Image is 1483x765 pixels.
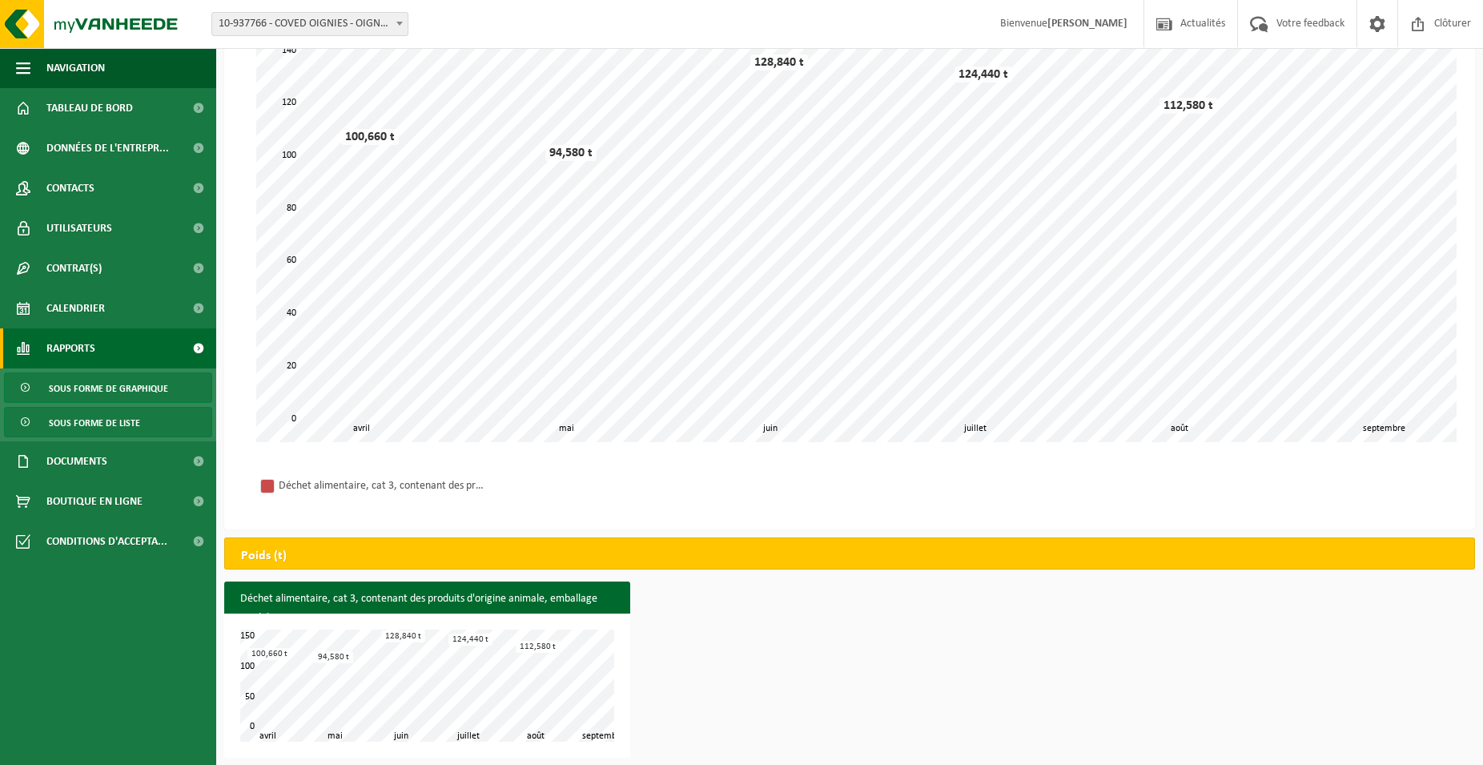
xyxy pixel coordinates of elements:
[49,408,140,438] span: Sous forme de liste
[212,13,408,35] span: 10-937766 - COVED OIGNIES - OIGNIES
[46,248,102,288] span: Contrat(s)
[4,407,212,437] a: Sous forme de liste
[750,54,808,70] div: 128,840 t
[247,648,291,660] div: 100,660 t
[279,476,487,496] div: Déchet alimentaire, cat 3, contenant des produits d'origine animale, emballage synthétique
[4,372,212,403] a: Sous forme de graphique
[341,129,399,145] div: 100,660 t
[381,630,425,642] div: 128,840 t
[1159,98,1217,114] div: 112,580 t
[46,328,95,368] span: Rapports
[46,88,133,128] span: Tableau de bord
[314,651,353,663] div: 94,580 t
[46,521,167,562] span: Conditions d'accepta...
[225,538,303,574] h2: Poids (t)
[46,48,105,88] span: Navigation
[46,441,107,481] span: Documents
[46,208,112,248] span: Utilisateurs
[46,288,105,328] span: Calendrier
[46,168,94,208] span: Contacts
[224,582,630,636] h3: Déchet alimentaire, cat 3, contenant des produits d'origine animale, emballage synthétique
[46,481,143,521] span: Boutique en ligne
[46,128,169,168] span: Données de l'entrepr...
[49,373,168,404] span: Sous forme de graphique
[955,66,1012,83] div: 124,440 t
[1047,18,1127,30] strong: [PERSON_NAME]
[545,145,597,161] div: 94,580 t
[516,641,560,653] div: 112,580 t
[448,634,492,646] div: 124,440 t
[211,12,408,36] span: 10-937766 - COVED OIGNIES - OIGNIES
